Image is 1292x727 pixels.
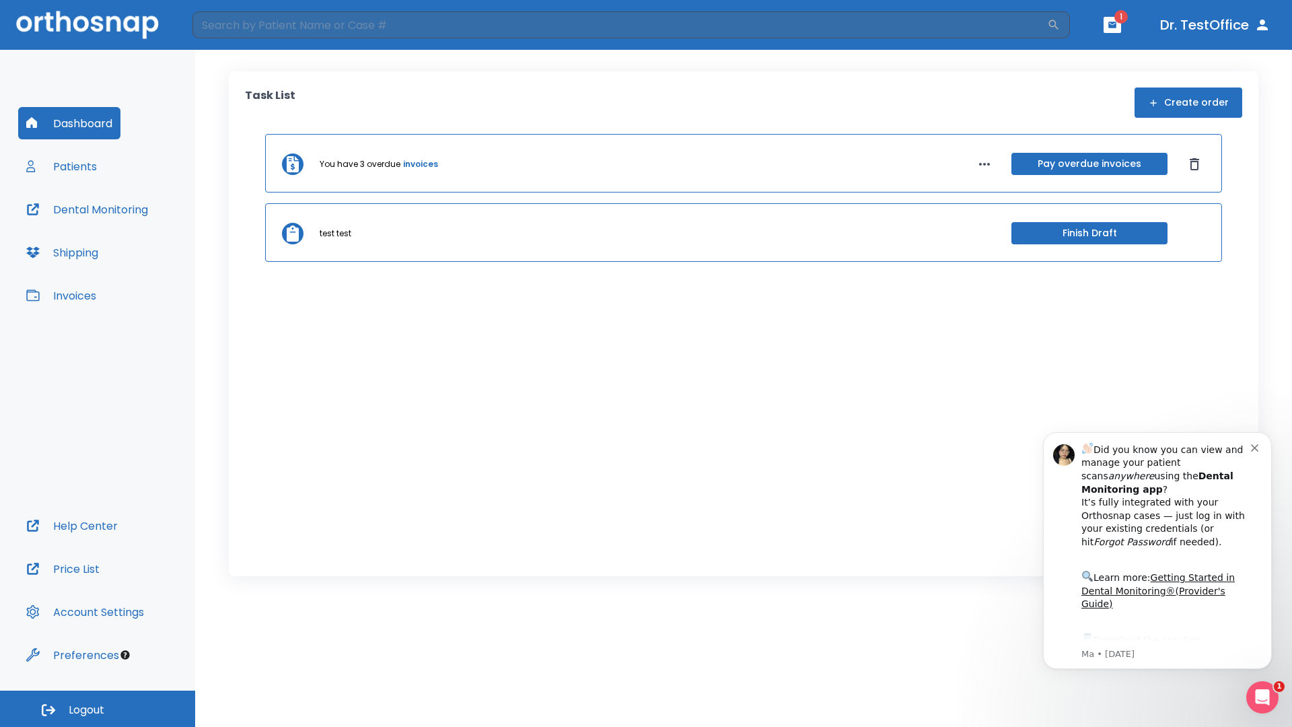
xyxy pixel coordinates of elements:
[245,88,295,118] p: Task List
[18,553,108,585] button: Price List
[1011,153,1168,175] button: Pay overdue invoices
[1011,222,1168,244] button: Finish Draft
[1114,10,1128,24] span: 1
[59,223,178,247] a: App Store
[320,158,400,170] p: You have 3 overdue
[1274,681,1285,692] span: 1
[18,279,104,312] button: Invoices
[403,158,438,170] a: invoices
[18,510,126,542] button: Help Center
[119,649,131,661] div: Tooltip anchor
[192,11,1047,38] input: Search by Patient Name or Case #
[18,236,106,269] button: Shipping
[59,219,228,288] div: Download the app: | ​ Let us know if you need help getting started!
[1155,13,1276,37] button: Dr. TestOffice
[18,639,127,671] button: Preferences
[18,107,120,139] button: Dashboard
[69,703,104,718] span: Logout
[1135,88,1242,118] button: Create order
[1246,681,1279,714] iframe: Intercom live chat
[320,228,351,240] p: test test
[59,236,228,248] p: Message from Ma, sent 1w ago
[18,150,105,182] button: Patients
[16,11,159,38] img: Orthosnap
[1023,412,1292,691] iframe: Intercom notifications message
[18,596,152,628] button: Account Settings
[1184,153,1205,175] button: Dismiss
[18,193,156,226] button: Dental Monitoring
[228,29,239,40] button: Dismiss notification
